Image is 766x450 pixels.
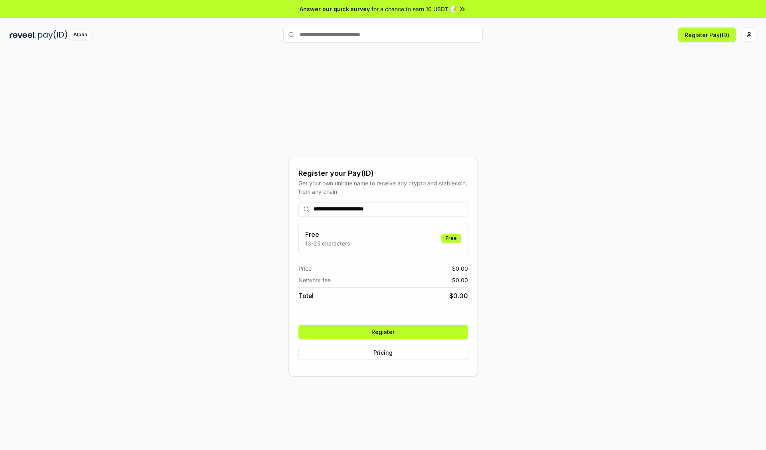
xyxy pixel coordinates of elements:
[678,28,736,42] button: Register Pay(ID)
[452,264,468,273] span: $ 0.00
[10,30,36,40] img: reveel_dark
[371,5,457,13] span: for a chance to earn 10 USDT 📝
[298,276,331,284] span: Network fee
[305,239,350,248] p: 13-25 characters
[298,179,468,196] div: Get your own unique name to receive any crypto and stablecoin, from any chain
[38,30,67,40] img: pay_id
[300,5,370,13] span: Answer our quick survey
[298,168,468,179] div: Register your Pay(ID)
[449,291,468,301] span: $ 0.00
[441,234,461,243] div: Free
[298,264,312,273] span: Price
[305,230,350,239] h3: Free
[298,346,468,360] button: Pricing
[298,325,468,339] button: Register
[298,291,314,301] span: Total
[69,30,91,40] div: Alpha
[452,276,468,284] span: $ 0.00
